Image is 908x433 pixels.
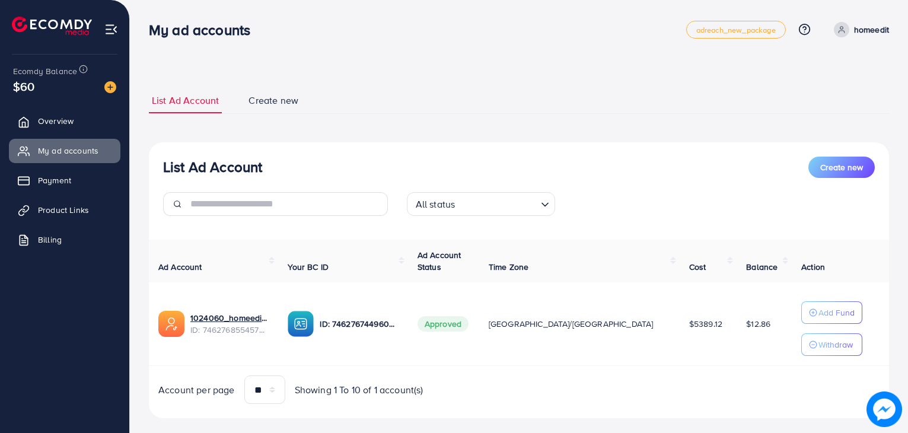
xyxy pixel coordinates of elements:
[696,26,776,34] span: adreach_new_package
[866,391,902,427] img: image
[288,311,314,337] img: ic-ba-acc.ded83a64.svg
[689,318,722,330] span: $5389.12
[13,65,77,77] span: Ecomdy Balance
[158,383,235,397] span: Account per page
[104,23,118,36] img: menu
[38,174,71,186] span: Payment
[801,333,862,356] button: Withdraw
[829,22,889,37] a: homeedit
[413,196,458,213] span: All status
[820,161,863,173] span: Create new
[190,324,269,336] span: ID: 7462768554572742672
[149,21,260,39] h3: My ad accounts
[746,318,770,330] span: $12.86
[9,109,120,133] a: Overview
[854,23,889,37] p: homeedit
[38,115,74,127] span: Overview
[288,261,329,273] span: Your BC ID
[38,145,98,157] span: My ad accounts
[295,383,423,397] span: Showing 1 To 10 of 1 account(s)
[686,21,786,39] a: adreach_new_package
[163,158,262,176] h3: List Ad Account
[9,168,120,192] a: Payment
[489,261,528,273] span: Time Zone
[418,316,469,332] span: Approved
[9,228,120,251] a: Billing
[458,193,536,213] input: Search for option
[152,94,219,107] span: List Ad Account
[38,234,62,246] span: Billing
[746,261,778,273] span: Balance
[818,338,853,352] p: Withdraw
[13,78,34,95] span: $60
[9,139,120,163] a: My ad accounts
[190,312,269,336] div: <span class='underline'>1024060_homeedit7_1737561213516</span></br>7462768554572742672
[801,301,862,324] button: Add Fund
[248,94,298,107] span: Create new
[158,311,184,337] img: ic-ads-acc.e4c84228.svg
[418,249,461,273] span: Ad Account Status
[407,192,555,216] div: Search for option
[9,198,120,222] a: Product Links
[38,204,89,216] span: Product Links
[801,261,825,273] span: Action
[158,261,202,273] span: Ad Account
[320,317,398,331] p: ID: 7462767449604177937
[808,157,875,178] button: Create new
[689,261,706,273] span: Cost
[104,81,116,93] img: image
[12,17,92,35] img: logo
[818,305,855,320] p: Add Fund
[190,312,269,324] a: 1024060_homeedit7_1737561213516
[489,318,654,330] span: [GEOGRAPHIC_DATA]/[GEOGRAPHIC_DATA]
